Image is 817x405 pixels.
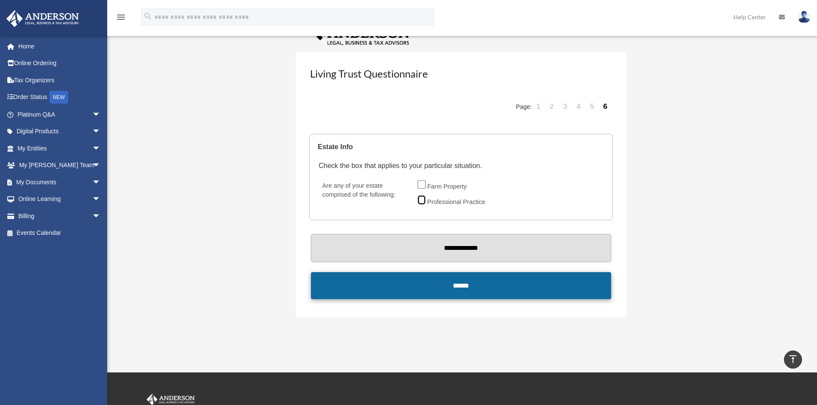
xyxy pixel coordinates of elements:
[6,106,114,123] a: Platinum Q&Aarrow_drop_down
[573,94,585,120] a: 4
[6,123,114,140] a: Digital Productsarrow_drop_down
[309,66,613,87] h3: Living Trust Questionnaire
[6,140,114,157] a: My Entitiesarrow_drop_down
[6,225,114,242] a: Events Calendar
[92,207,109,225] span: arrow_drop_down
[798,11,811,23] img: User Pic
[6,89,114,106] a: Order StatusNEW
[92,157,109,174] span: arrow_drop_down
[586,94,598,120] a: 5
[319,180,411,211] label: Are any of your estate comprised of the following:
[92,140,109,157] span: arrow_drop_down
[116,12,126,22] i: menu
[784,351,802,369] a: vertical_align_top
[4,10,81,27] img: Anderson Advisors Platinum Portal
[6,38,114,55] a: Home
[116,15,126,22] a: menu
[788,354,798,364] i: vertical_align_top
[92,106,109,123] span: arrow_drop_down
[92,123,109,141] span: arrow_drop_down
[6,174,114,191] a: My Documentsarrow_drop_down
[6,191,114,208] a: Online Learningarrow_drop_down
[143,12,153,21] i: search
[6,157,114,174] a: My [PERSON_NAME] Teamarrow_drop_down
[6,207,114,225] a: Billingarrow_drop_down
[425,180,470,194] label: Farm Property
[533,94,545,120] a: 1
[145,394,196,405] img: Anderson Advisors Platinum Portal
[49,91,68,104] div: NEW
[6,55,114,72] a: Online Ordering
[559,94,571,120] a: 3
[600,94,612,120] a: 6
[425,195,489,209] label: Professional Practice
[516,103,532,110] span: Page:
[546,94,558,120] a: 2
[6,72,114,89] a: Tax Organizers
[92,191,109,208] span: arrow_drop_down
[92,174,109,191] span: arrow_drop_down
[318,141,601,153] div: Estate Info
